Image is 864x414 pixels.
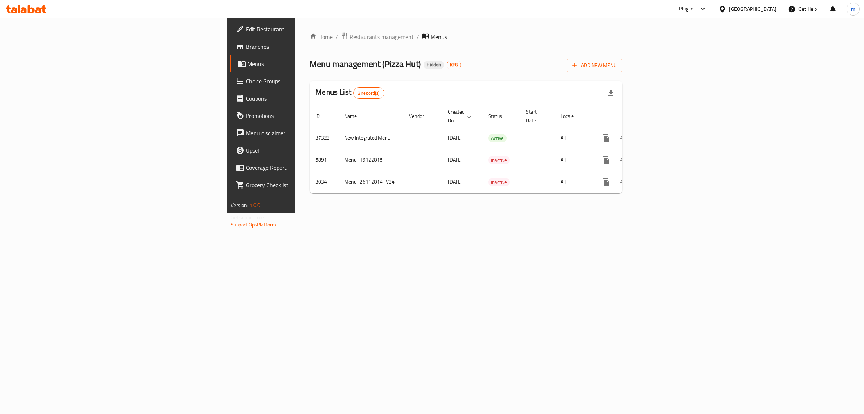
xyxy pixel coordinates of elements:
[249,201,261,210] span: 1.0.0
[615,173,632,191] button: Change Status
[354,90,384,97] span: 3 record(s)
[231,201,248,210] span: Version:
[448,107,474,125] span: Created On
[424,62,444,68] span: Hidden
[310,105,672,193] table: enhanced table
[409,112,433,120] span: Vendor
[448,177,463,186] span: [DATE]
[555,171,592,193] td: All
[598,129,615,147] button: more
[598,151,615,169] button: more
[615,129,632,147] button: Change Status
[431,32,447,41] span: Menus
[520,149,555,171] td: -
[230,142,372,159] a: Upsell
[246,94,366,103] span: Coupons
[246,77,366,85] span: Choice Groups
[417,32,419,41] li: /
[602,84,620,102] div: Export file
[598,173,615,191] button: more
[230,159,372,176] a: Coverage Report
[315,112,329,120] span: ID
[488,178,510,186] span: Inactive
[567,59,622,72] button: Add New Menu
[230,55,372,72] a: Menus
[230,38,372,55] a: Branches
[520,127,555,149] td: -
[315,87,384,99] h2: Menus List
[344,112,366,120] span: Name
[526,107,546,125] span: Start Date
[561,112,583,120] span: Locale
[246,25,366,34] span: Edit Restaurant
[520,171,555,193] td: -
[729,5,777,13] div: [GEOGRAPHIC_DATA]
[555,149,592,171] td: All
[310,32,622,41] nav: breadcrumb
[555,127,592,149] td: All
[851,5,855,13] span: m
[488,134,507,142] span: Active
[592,105,672,127] th: Actions
[246,146,366,155] span: Upsell
[246,129,366,137] span: Menu disclaimer
[424,61,444,69] div: Hidden
[231,213,264,222] span: Get support on:
[230,176,372,194] a: Grocery Checklist
[231,220,276,229] a: Support.OpsPlatform
[230,90,372,107] a: Coupons
[246,111,366,120] span: Promotions
[341,32,414,41] a: Restaurants management
[246,42,366,51] span: Branches
[230,72,372,90] a: Choice Groups
[247,60,366,68] span: Menus
[488,156,510,164] span: Inactive
[447,62,461,68] span: KFG
[230,124,372,142] a: Menu disclaimer
[679,5,695,13] div: Plugins
[448,155,463,164] span: [DATE]
[246,181,366,189] span: Grocery Checklist
[488,112,512,120] span: Status
[448,133,463,142] span: [DATE]
[230,21,372,38] a: Edit Restaurant
[230,107,372,124] a: Promotions
[246,163,366,172] span: Coverage Report
[572,61,617,70] span: Add New Menu
[350,32,414,41] span: Restaurants management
